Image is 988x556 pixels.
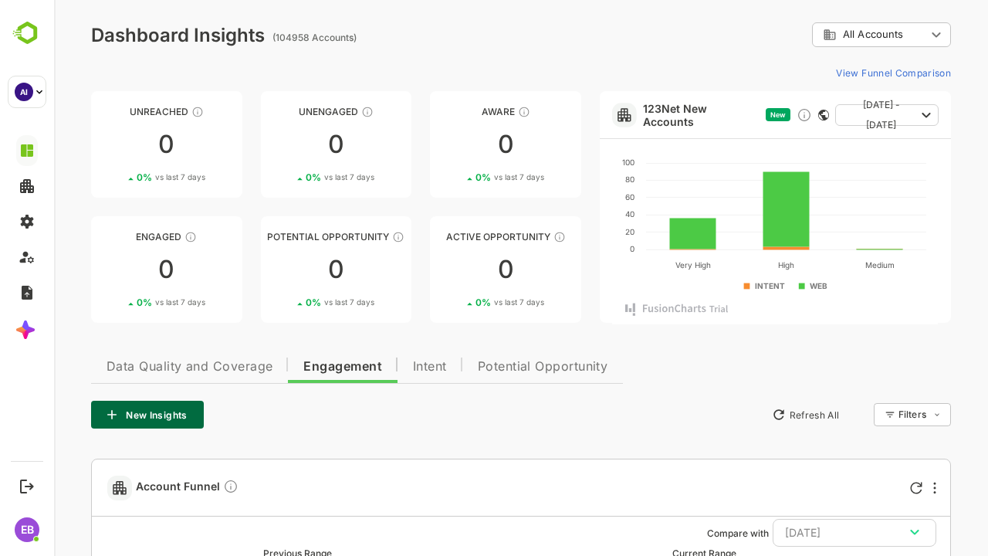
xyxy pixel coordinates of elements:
[252,171,320,183] div: 0 %
[571,175,580,184] text: 80
[16,476,37,497] button: Logout
[769,28,872,42] div: All Accounts
[856,482,868,494] div: Refresh
[789,29,849,40] span: All Accounts
[576,244,580,253] text: 0
[207,106,358,117] div: Unengaged
[270,171,320,183] span: vs last 7 days
[207,257,358,282] div: 0
[207,231,358,242] div: Potential Opportunity
[307,106,320,118] div: These accounts have not shown enough engagement and need nurturing
[338,231,350,243] div: These accounts are MQAs and can be passed on to Inside Sales
[37,132,188,157] div: 0
[270,297,320,308] span: vs last 7 days
[776,60,897,85] button: View Funnel Comparison
[724,260,740,270] text: High
[653,527,715,539] ag: Compare with
[731,523,870,543] div: [DATE]
[758,20,897,50] div: All Accounts
[440,171,490,183] span: vs last 7 days
[218,32,307,43] ag: (104958 Accounts)
[743,107,758,123] div: Discover new ICP-fit accounts showing engagement — via intent surges, anonymous website visits, L...
[37,24,211,46] div: Dashboard Insights
[571,209,580,219] text: 40
[464,106,476,118] div: These accounts have just entered the buying cycle and need further nurturing
[376,106,527,117] div: Aware
[571,192,580,202] text: 60
[249,361,328,373] span: Engagement
[844,409,872,420] div: Filters
[376,91,527,198] a: AwareThese accounts have just entered the buying cycle and need further nurturing00%vs last 7 days
[376,132,527,157] div: 0
[571,227,580,236] text: 20
[440,297,490,308] span: vs last 7 days
[811,260,841,270] text: Medium
[781,104,885,126] button: [DATE] - [DATE]
[37,231,188,242] div: Engaged
[8,19,47,48] img: BambooboxLogoMark.f1c84d78b4c51b1a7b5f700c9845e183.svg
[207,216,358,323] a: Potential OpportunityThese accounts are MQAs and can be passed on to Inside Sales00%vs last 7 days
[793,95,861,135] span: [DATE] - [DATE]
[621,260,657,270] text: Very High
[376,231,527,242] div: Active Opportunity
[711,402,792,427] button: Refresh All
[716,110,732,119] span: New
[764,110,775,120] div: This card does not support filter and segments
[37,216,188,323] a: EngagedThese accounts are warm, further nurturing would qualify them to MQAs00%vs last 7 days
[568,158,580,167] text: 100
[37,257,188,282] div: 0
[589,102,705,128] a: 123Net New Accounts
[719,519,882,547] button: [DATE]
[83,171,151,183] div: 0 %
[376,257,527,282] div: 0
[207,91,358,198] a: UnengagedThese accounts have not shown enough engagement and need nurturing00%vs last 7 days
[52,361,218,373] span: Data Quality and Coverage
[376,216,527,323] a: Active OpportunityThese accounts have open opportunities which might be at any of the Sales Stage...
[101,171,151,183] span: vs last 7 days
[15,517,39,542] div: EB
[499,231,512,243] div: These accounts have open opportunities which might be at any of the Sales Stages
[879,482,882,494] div: More
[359,361,393,373] span: Intent
[37,401,150,429] button: New Insights
[421,171,490,183] div: 0 %
[82,479,184,497] span: Account Funnel
[207,132,358,157] div: 0
[424,361,554,373] span: Potential Opportunity
[843,401,897,429] div: Filters
[169,479,184,497] div: Compare Funnel to any previous dates, and click on any plot in the current funnel to view the det...
[83,297,151,308] div: 0 %
[101,297,151,308] span: vs last 7 days
[37,106,188,117] div: Unreached
[130,231,143,243] div: These accounts are warm, further nurturing would qualify them to MQAs
[137,106,150,118] div: These accounts have not been engaged with for a defined time period
[37,91,188,198] a: UnreachedThese accounts have not been engaged with for a defined time period00%vs last 7 days
[15,83,33,101] div: AI
[421,297,490,308] div: 0 %
[252,297,320,308] div: 0 %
